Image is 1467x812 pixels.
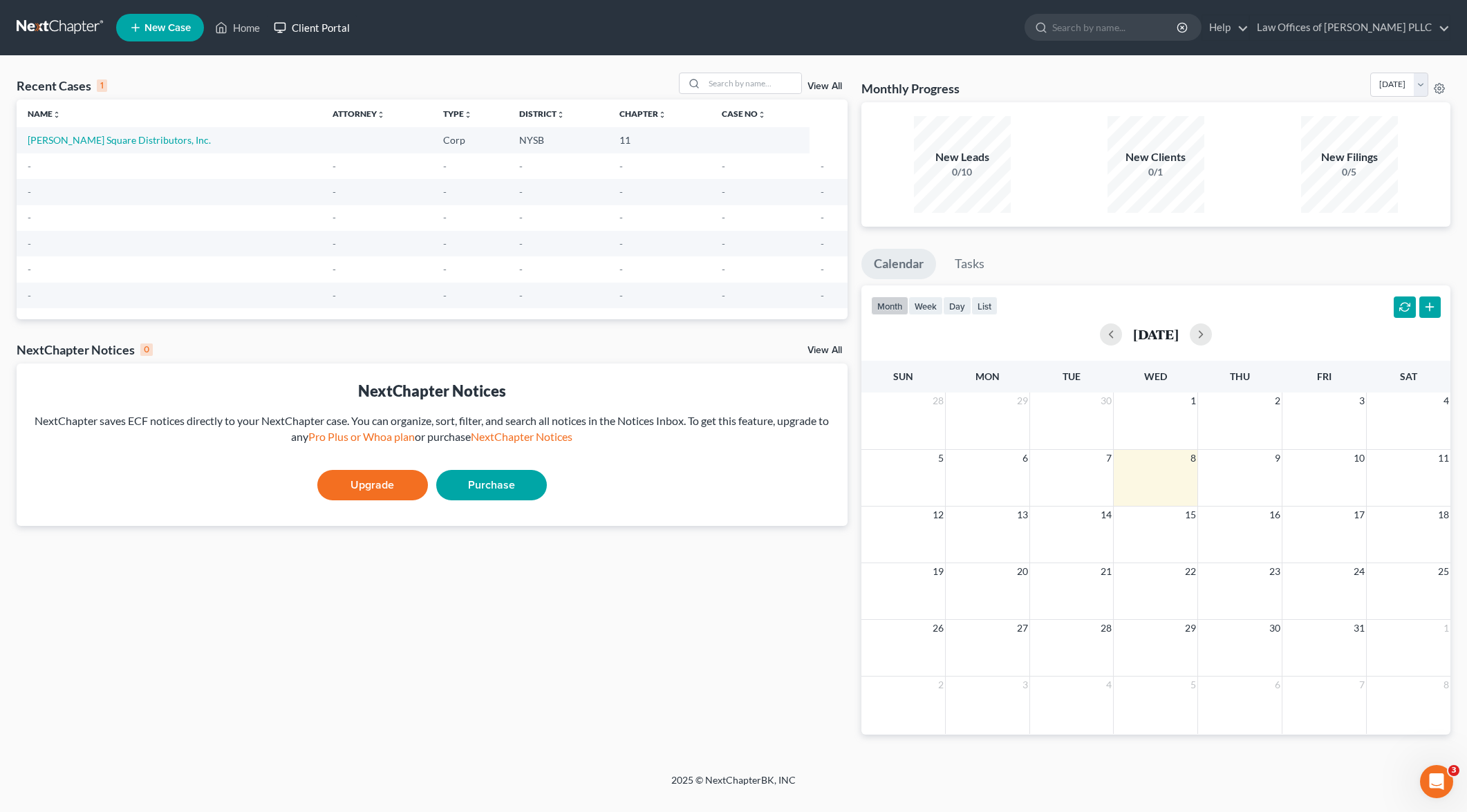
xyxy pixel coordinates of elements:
[1448,765,1459,776] span: 3
[608,127,711,153] td: 11
[17,77,107,94] div: Recent Cases
[519,160,523,172] span: -
[1250,15,1450,40] a: Law Offices of [PERSON_NAME] PLLC
[931,620,945,636] span: 26
[339,773,1128,798] div: 2025 © NextChapterBK, INC
[1202,15,1249,40] a: Help
[377,111,385,119] i: unfold_more
[704,73,801,93] input: Search by name...
[1352,563,1366,580] span: 24
[333,211,336,223] span: -
[1063,370,1081,382] span: Tue
[1400,370,1417,382] span: Sat
[28,211,31,223] span: -
[464,111,472,119] i: unfold_more
[1268,507,1282,523] span: 16
[1184,507,1197,523] span: 15
[1352,507,1366,523] span: 17
[1352,450,1366,466] span: 10
[861,80,960,97] h3: Monthly Progress
[1358,677,1366,693] span: 7
[519,263,523,275] span: -
[557,111,565,119] i: unfold_more
[333,108,385,119] a: Attorneyunfold_more
[1105,677,1113,693] span: 4
[28,290,31,301] span: -
[53,111,61,119] i: unfold_more
[1420,765,1453,798] iframe: Intercom live chat
[1052,15,1179,40] input: Search by name...
[975,370,1000,382] span: Mon
[97,79,107,92] div: 1
[1230,370,1250,382] span: Thu
[619,290,623,301] span: -
[443,160,447,172] span: -
[1301,165,1398,179] div: 0/5
[443,290,447,301] span: -
[1099,620,1113,636] span: 28
[333,238,336,249] span: -
[1189,677,1197,693] span: 5
[1021,450,1029,466] span: 6
[1133,327,1179,341] h2: [DATE]
[1442,677,1450,693] span: 8
[1273,450,1282,466] span: 9
[722,290,725,301] span: -
[28,160,31,172] span: -
[1016,507,1029,523] span: 13
[619,263,623,275] span: -
[144,23,191,33] span: New Case
[722,160,725,172] span: -
[1442,620,1450,636] span: 1
[519,238,523,249] span: -
[821,238,824,249] span: -
[1268,563,1282,580] span: 23
[1099,393,1113,409] span: 30
[619,108,666,119] a: Chapterunfold_more
[807,82,842,91] a: View All
[807,346,842,355] a: View All
[333,290,336,301] span: -
[1144,370,1167,382] span: Wed
[871,296,908,315] button: month
[1273,677,1282,693] span: 6
[1021,677,1029,693] span: 3
[317,470,428,500] a: Upgrade
[821,290,824,301] span: -
[17,341,153,358] div: NextChapter Notices
[1099,507,1113,523] span: 14
[1273,393,1282,409] span: 2
[1016,393,1029,409] span: 29
[937,677,945,693] span: 2
[722,238,725,249] span: -
[28,380,837,402] div: NextChapter Notices
[942,249,997,279] a: Tasks
[1016,620,1029,636] span: 27
[821,211,824,223] span: -
[208,15,267,40] a: Home
[1016,563,1029,580] span: 20
[1268,620,1282,636] span: 30
[914,165,1011,179] div: 0/10
[931,393,945,409] span: 28
[1317,370,1331,382] span: Fri
[333,160,336,172] span: -
[1358,393,1366,409] span: 3
[931,563,945,580] span: 19
[519,108,565,119] a: Districtunfold_more
[443,186,447,198] span: -
[619,238,623,249] span: -
[971,296,998,315] button: list
[28,186,31,198] span: -
[1099,563,1113,580] span: 21
[619,186,623,198] span: -
[28,263,31,275] span: -
[519,211,523,223] span: -
[443,263,447,275] span: -
[1189,450,1197,466] span: 8
[943,296,971,315] button: day
[519,290,523,301] span: -
[28,134,211,146] a: [PERSON_NAME] Square Distributors, Inc.
[443,211,447,223] span: -
[267,15,357,40] a: Client Portal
